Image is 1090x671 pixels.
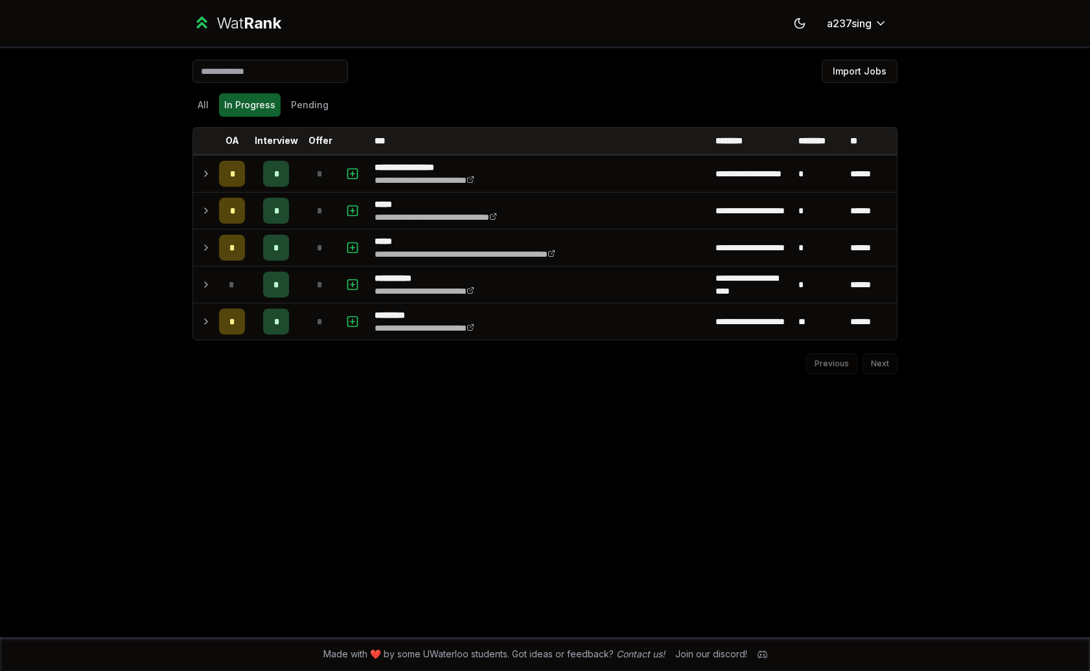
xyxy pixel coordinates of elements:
[192,13,281,34] a: WatRank
[827,16,872,31] span: a237sing
[216,13,281,34] div: Wat
[286,93,334,117] button: Pending
[822,60,898,83] button: Import Jobs
[817,12,898,35] button: a237sing
[308,134,332,147] p: Offer
[255,134,298,147] p: Interview
[226,134,239,147] p: OA
[323,648,665,661] span: Made with ❤️ by some UWaterloo students. Got ideas or feedback?
[244,14,281,32] span: Rank
[675,648,747,661] div: Join our discord!
[192,93,214,117] button: All
[616,648,665,659] a: Contact us!
[219,93,281,117] button: In Progress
